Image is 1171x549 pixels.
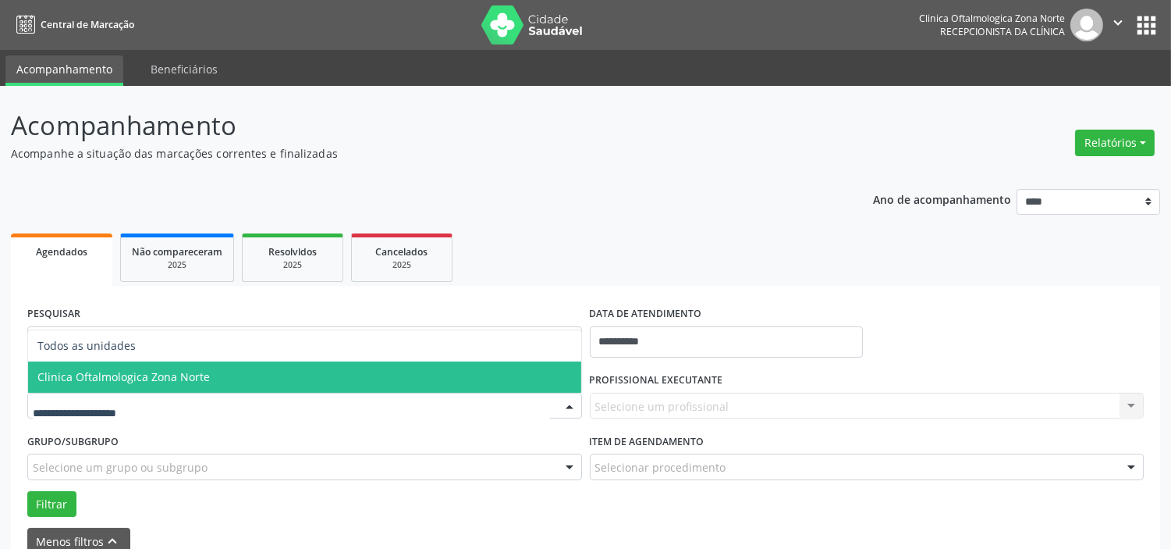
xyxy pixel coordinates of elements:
[590,369,723,393] label: PROFISSIONAL EXECUTANTE
[37,369,210,384] span: Clinica Oftalmologica Zona Norte
[590,302,702,326] label: DATA DE ATENDIMENTO
[940,25,1065,38] span: Recepcionista da clínica
[595,459,726,476] span: Selecionar procedimento
[919,12,1065,25] div: Clinica Oftalmologica Zona Norte
[1070,9,1103,41] img: img
[132,245,222,258] span: Não compareceram
[1133,12,1160,39] button: apps
[363,259,441,271] div: 2025
[1103,9,1133,41] button: 
[33,459,208,476] span: Selecione um grupo ou subgrupo
[873,189,1011,209] p: Ano de acompanhamento
[268,245,317,258] span: Resolvidos
[376,245,428,258] span: Cancelados
[254,259,332,271] div: 2025
[27,430,119,454] label: Grupo/Subgrupo
[1109,14,1127,31] i: 
[27,302,80,326] label: PESQUISAR
[37,338,136,353] span: Todos as unidades
[132,259,222,271] div: 2025
[140,55,229,83] a: Beneficiários
[41,18,134,31] span: Central de Marcação
[11,145,815,162] p: Acompanhe a situação das marcações correntes e finalizadas
[11,12,134,37] a: Central de Marcação
[590,430,704,454] label: Item de agendamento
[36,245,87,258] span: Agendados
[1075,130,1155,156] button: Relatórios
[5,55,123,86] a: Acompanhamento
[27,491,76,518] button: Filtrar
[11,106,815,145] p: Acompanhamento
